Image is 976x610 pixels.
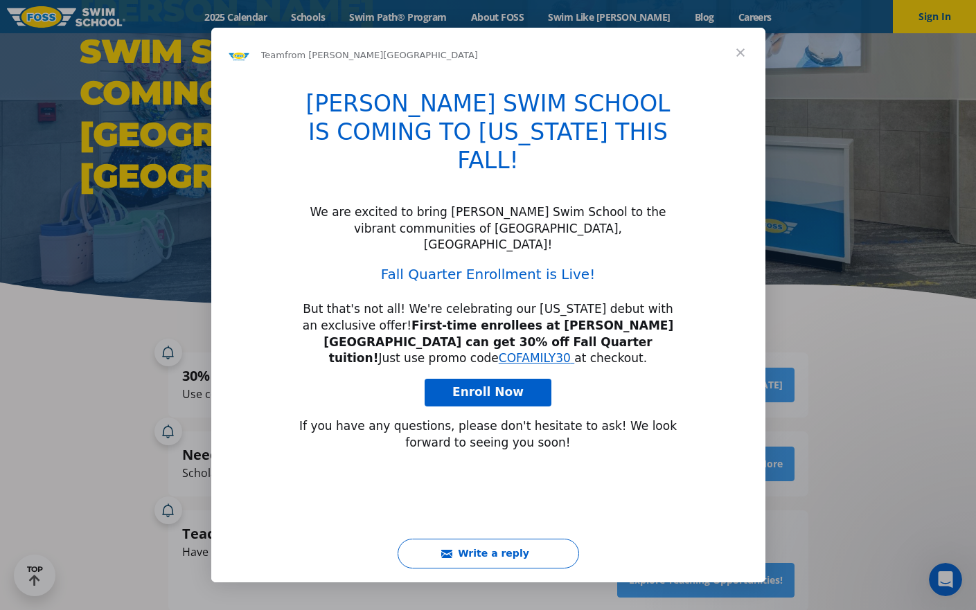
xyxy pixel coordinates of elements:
[296,90,681,183] h1: [PERSON_NAME] SWIM SCHOOL IS COMING TO [US_STATE] THIS FALL!
[296,204,681,253] div: We are excited to bring [PERSON_NAME] Swim School to the vibrant communities of [GEOGRAPHIC_DATA]...
[285,50,478,60] span: from [PERSON_NAME][GEOGRAPHIC_DATA]
[499,351,571,365] a: COFAMILY30
[452,385,524,399] span: Enroll Now
[381,266,595,282] a: Fall Quarter Enrollment is Live!
[323,319,673,366] b: First-time enrollees at [PERSON_NAME][GEOGRAPHIC_DATA] can get 30% off Fall Quarter tuition!
[716,28,765,78] span: Close
[296,418,681,451] div: If you have any questions, please don't hesitate to ask! We look forward to seeing you soon!
[261,50,285,60] span: Team
[228,44,250,66] img: Profile image for Team
[296,301,681,367] div: But that's not all! We're celebrating our [US_STATE] debut with an exclusive offer! Just use prom...
[425,379,551,406] a: Enroll Now
[398,539,579,568] button: Write a reply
